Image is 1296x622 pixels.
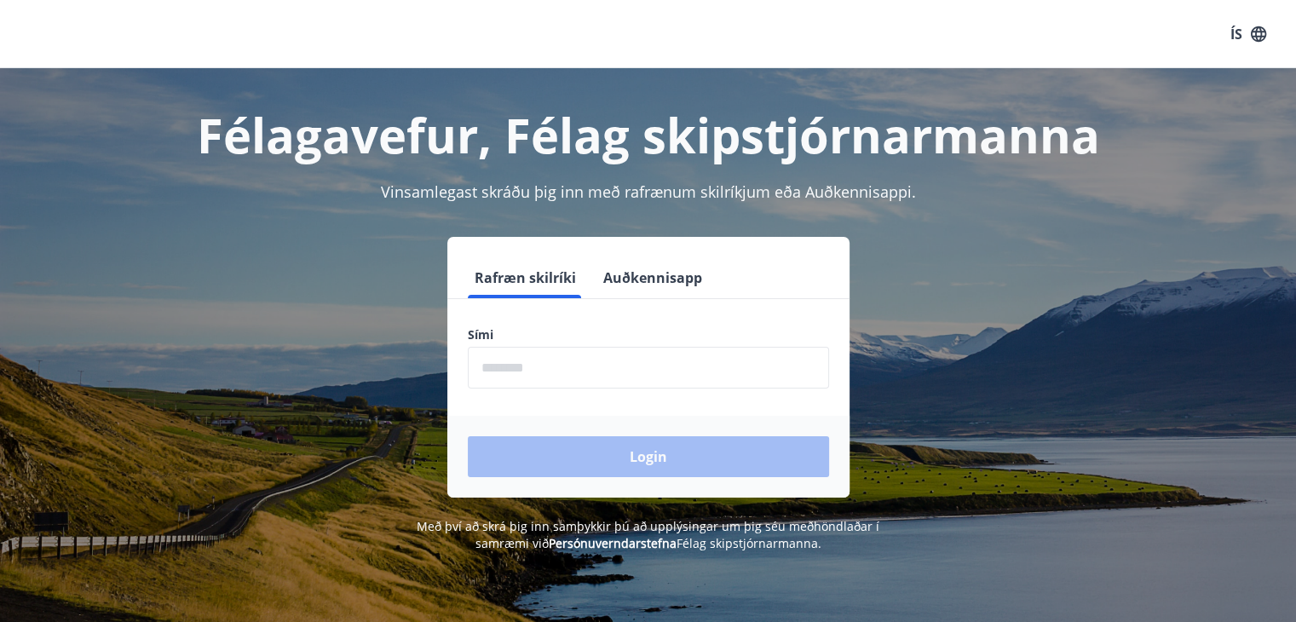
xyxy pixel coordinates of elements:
[549,535,677,551] a: Persónuverndarstefna
[381,181,916,202] span: Vinsamlegast skráðu þig inn með rafrænum skilríkjum eða Auðkennisappi.
[417,518,879,551] span: Með því að skrá þig inn samþykkir þú að upplýsingar um þig séu meðhöndlaðar í samræmi við Félag s...
[596,257,709,298] button: Auðkennisapp
[468,257,583,298] button: Rafræn skilríki
[55,102,1241,167] h1: Félagavefur, Félag skipstjórnarmanna
[468,326,829,343] label: Sími
[1221,19,1276,49] button: ÍS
